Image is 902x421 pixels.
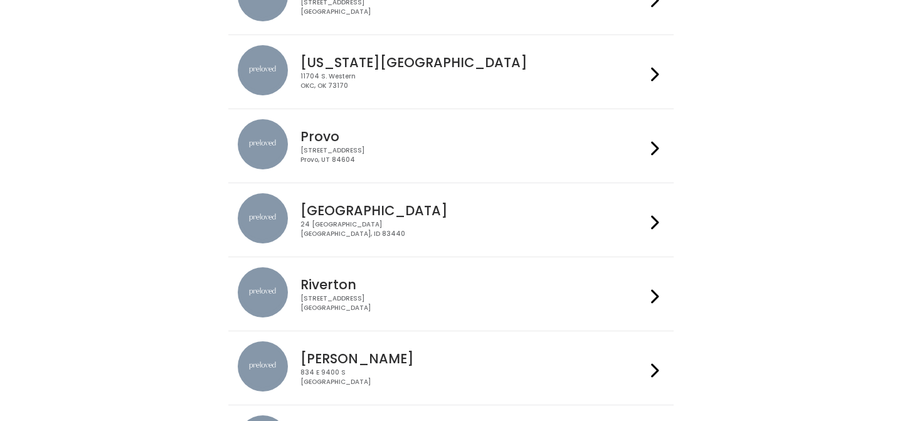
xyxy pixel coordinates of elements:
h4: [PERSON_NAME] [300,351,645,366]
img: preloved location [238,45,288,95]
img: preloved location [238,119,288,169]
div: 834 E 9400 S [GEOGRAPHIC_DATA] [300,368,645,386]
h4: Riverton [300,277,645,292]
a: preloved location [GEOGRAPHIC_DATA] 24 [GEOGRAPHIC_DATA][GEOGRAPHIC_DATA], ID 83440 [238,193,664,247]
a: preloved location [PERSON_NAME] 834 E 9400 S[GEOGRAPHIC_DATA] [238,341,664,395]
div: [STREET_ADDRESS] [GEOGRAPHIC_DATA] [300,294,645,312]
img: preloved location [238,267,288,317]
h4: Provo [300,129,645,144]
a: preloved location [US_STATE][GEOGRAPHIC_DATA] 11704 S. WesternOKC, OK 73170 [238,45,664,99]
img: preloved location [238,341,288,392]
div: 11704 S. Western OKC, OK 73170 [300,72,645,90]
a: preloved location Provo [STREET_ADDRESS]Provo, UT 84604 [238,119,664,173]
div: 24 [GEOGRAPHIC_DATA] [GEOGRAPHIC_DATA], ID 83440 [300,220,645,238]
a: preloved location Riverton [STREET_ADDRESS][GEOGRAPHIC_DATA] [238,267,664,321]
div: [STREET_ADDRESS] Provo, UT 84604 [300,146,645,164]
img: preloved location [238,193,288,243]
h4: [US_STATE][GEOGRAPHIC_DATA] [300,55,645,70]
h4: [GEOGRAPHIC_DATA] [300,203,645,218]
